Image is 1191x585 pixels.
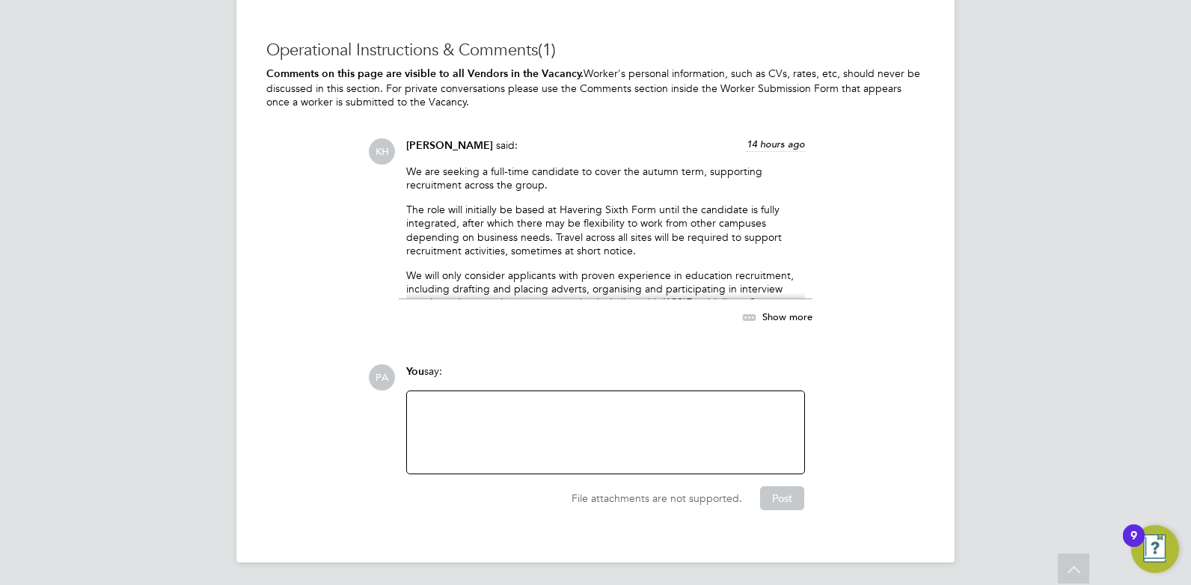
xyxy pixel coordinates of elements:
[406,365,424,378] span: You
[760,486,804,510] button: Post
[406,364,805,390] div: say:
[1131,525,1179,573] button: Open Resource Center, 9 new notifications
[406,165,805,192] p: We are seeking a full-time candidate to cover the autumn term, supporting recruitment across the ...
[406,269,805,337] p: We will only consider applicants with proven experience in education recruitment, including draft...
[266,67,925,108] p: Worker's personal information, such as CVs, rates, etc, should never be discussed in this section...
[572,491,742,505] span: File attachments are not supported.
[369,364,395,390] span: PA
[369,138,395,165] span: KH
[406,139,493,152] span: [PERSON_NAME]
[496,138,518,152] span: said:
[762,310,812,322] span: Show more
[406,203,805,257] p: The role will initially be based at Havering Sixth Form until the candidate is fully integrated, ...
[747,138,805,150] span: 14 hours ago
[266,40,925,61] h3: Operational Instructions & Comments
[266,67,584,80] b: Comments on this page are visible to all Vendors in the Vacancy.
[538,40,556,60] span: (1)
[1130,536,1137,555] div: 9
